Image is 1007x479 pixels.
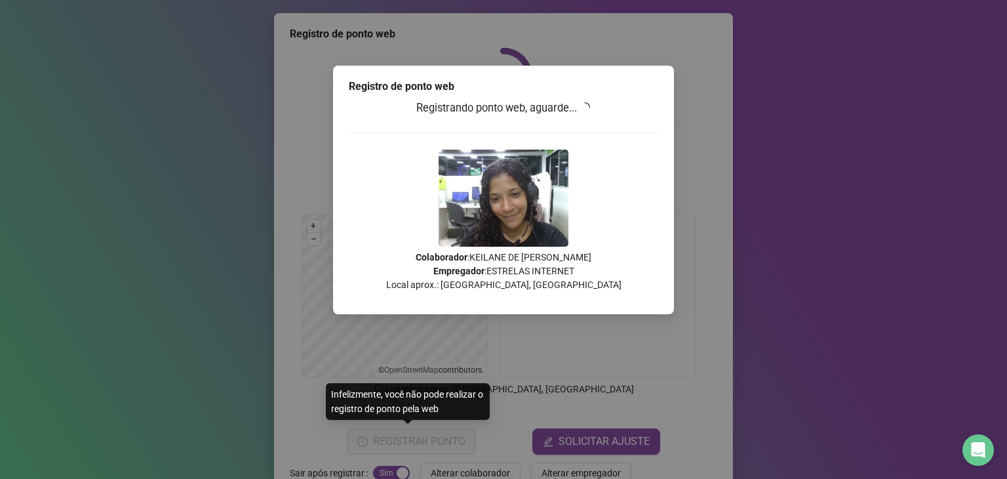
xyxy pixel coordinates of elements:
[439,150,568,247] img: 2Q==
[349,251,658,292] p: : KEILANE DE [PERSON_NAME] : ESTRELAS INTERNET Local aprox.: [GEOGRAPHIC_DATA], [GEOGRAPHIC_DATA]
[433,266,484,276] strong: Empregador
[416,252,467,262] strong: Colaborador
[962,434,994,466] div: Open Intercom Messenger
[326,383,490,420] div: Infelizmente, você não pode realizar o registro de ponto pela web
[580,102,590,113] span: loading
[349,100,658,117] h3: Registrando ponto web, aguarde...
[349,79,658,94] div: Registro de ponto web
